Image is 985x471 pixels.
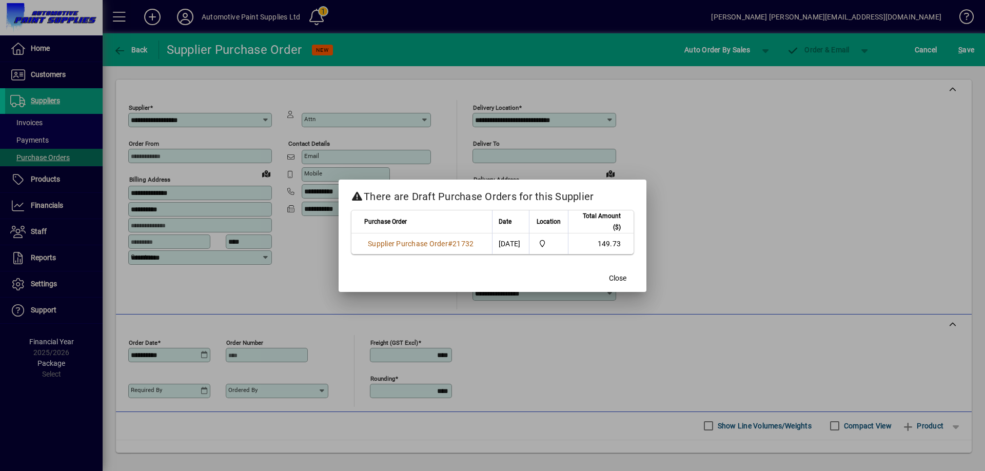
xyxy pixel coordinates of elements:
[339,180,646,209] h2: There are Draft Purchase Orders for this Supplier
[492,233,529,254] td: [DATE]
[364,216,407,227] span: Purchase Order
[601,269,634,288] button: Close
[452,240,474,248] span: 21732
[575,210,621,233] span: Total Amount ($)
[537,216,561,227] span: Location
[368,240,448,248] span: Supplier Purchase Order
[364,238,477,249] a: Supplier Purchase Order#21732
[448,240,452,248] span: #
[499,216,511,227] span: Date
[609,273,626,284] span: Close
[536,238,562,249] span: Automotive Paint Supplies Ltd
[568,233,634,254] td: 149.73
